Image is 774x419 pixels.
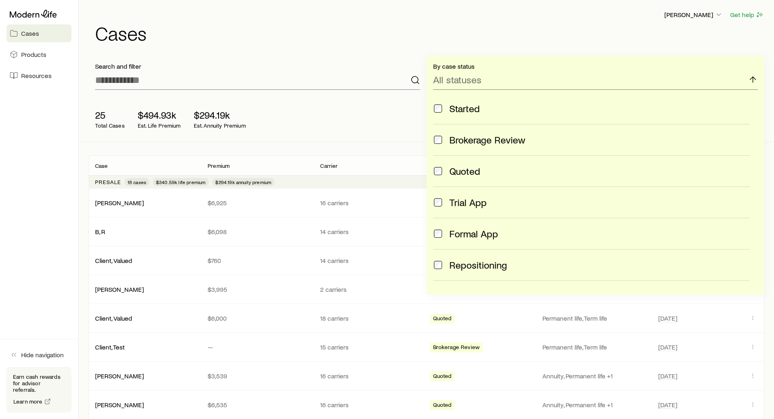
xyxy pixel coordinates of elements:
[95,228,105,236] div: B, R
[320,285,420,293] p: 2 carriers
[730,10,764,20] button: Get help
[433,74,481,85] p: All statuses
[208,199,307,207] p: $6,925
[320,343,420,351] p: 15 carriers
[320,228,420,236] p: 14 carriers
[208,256,307,265] p: $760
[433,62,758,70] p: By case status
[542,372,648,380] p: Annuity, Permanent life +1
[194,122,246,129] p: Est. Annuity Premium
[7,46,72,63] a: Products
[95,372,144,380] a: [PERSON_NAME]
[433,315,452,323] span: Quoted
[138,122,181,129] p: Est. Life Premium
[208,372,307,380] p: $3,539
[434,261,442,269] input: Repositioning
[95,401,144,408] a: [PERSON_NAME]
[95,256,132,265] div: Client, Valued
[434,136,442,144] input: Brokerage Review
[434,198,442,206] input: Trial App
[95,23,764,43] h1: Cases
[320,314,420,322] p: 18 carriers
[21,351,64,359] span: Hide navigation
[434,104,442,113] input: Started
[7,346,72,364] button: Hide navigation
[95,314,132,323] div: Client, Valued
[95,179,121,185] p: Presale
[664,10,723,20] button: [PERSON_NAME]
[95,314,132,322] a: Client, Valued
[449,259,507,271] span: Repositioning
[208,401,307,409] p: $6,535
[21,72,52,80] span: Resources
[542,401,648,409] p: Annuity, Permanent life +1
[449,228,498,239] span: Formal App
[138,109,181,121] p: $494.93k
[208,285,307,293] p: $3,995
[320,199,420,207] p: 16 carriers
[658,343,677,351] span: [DATE]
[434,230,442,238] input: Formal App
[658,314,677,322] span: [DATE]
[434,167,442,175] input: Quoted
[95,109,125,121] p: 25
[320,163,338,169] p: Carrier
[194,109,246,121] p: $294.19k
[156,179,206,185] span: $340.59k life premium
[95,285,144,293] a: [PERSON_NAME]
[320,401,420,409] p: 16 carriers
[542,343,648,351] p: Permanent life, Term life
[215,179,271,185] span: $294.19k annuity premium
[7,367,72,412] div: Earn cash rewards for advisor referrals.Learn more
[433,344,480,352] span: Brokerage Review
[658,372,677,380] span: [DATE]
[95,401,144,409] div: [PERSON_NAME]
[13,399,43,404] span: Learn more
[95,62,420,70] p: Search and filter
[208,343,307,351] p: —
[449,197,487,208] span: Trial App
[449,134,525,145] span: Brokerage Review
[95,228,105,235] a: B, R
[664,11,723,19] p: [PERSON_NAME]
[7,67,72,85] a: Resources
[95,256,132,264] a: Client, Valued
[658,401,677,409] span: [DATE]
[95,285,144,294] div: [PERSON_NAME]
[95,163,108,169] p: Case
[21,50,46,59] span: Products
[449,165,480,177] span: Quoted
[208,228,307,236] p: $6,098
[95,199,144,206] a: [PERSON_NAME]
[95,122,125,129] p: Total Cases
[21,29,39,37] span: Cases
[449,103,480,114] span: Started
[208,314,307,322] p: $6,000
[128,179,146,185] span: 18 cases
[542,314,648,322] p: Permanent life, Term life
[95,199,144,207] div: [PERSON_NAME]
[7,24,72,42] a: Cases
[13,373,65,393] p: Earn cash rewards for advisor referrals.
[433,373,452,381] span: Quoted
[433,402,452,410] span: Quoted
[208,163,230,169] p: Premium
[320,256,420,265] p: 14 carriers
[320,372,420,380] p: 16 carriers
[95,343,125,351] a: Client, Test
